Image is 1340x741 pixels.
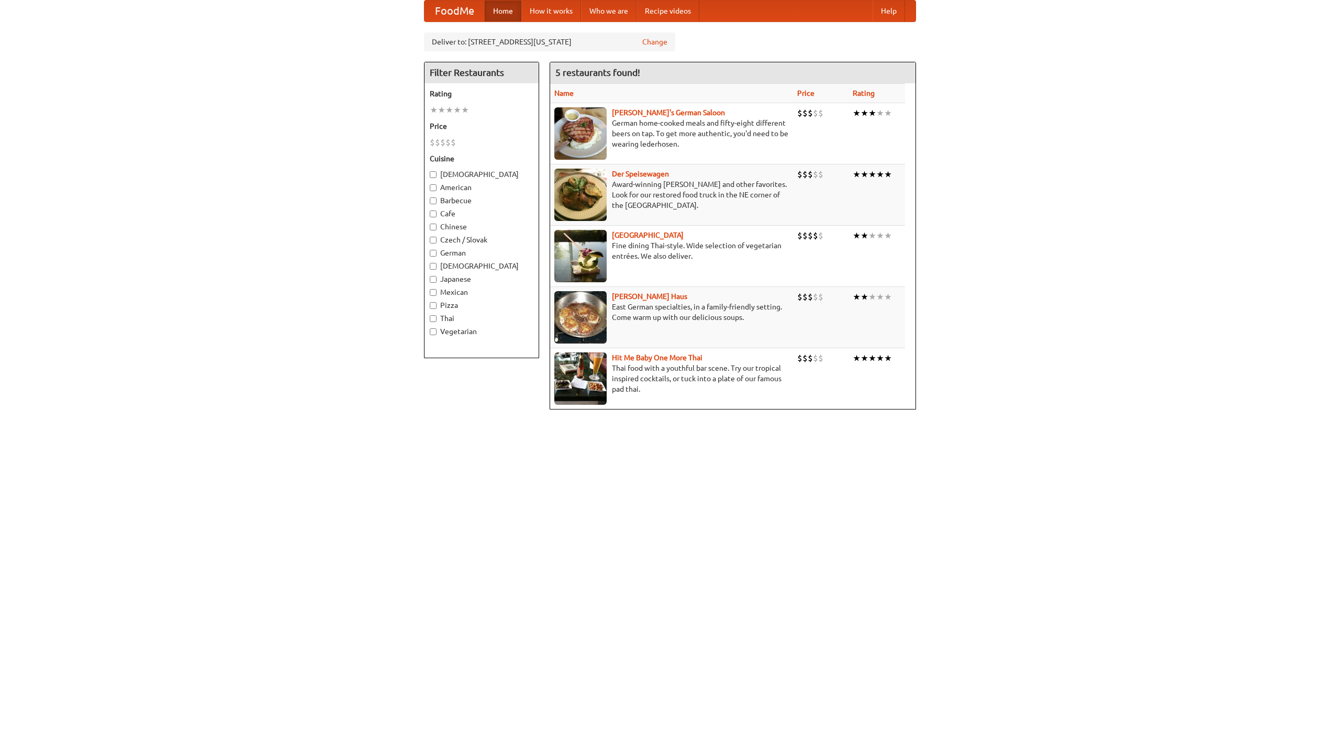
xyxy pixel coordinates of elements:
li: $ [435,137,440,148]
label: Czech / Slovak [430,235,533,245]
label: [DEMOGRAPHIC_DATA] [430,261,533,271]
li: $ [797,291,802,303]
li: $ [802,291,808,303]
input: American [430,184,437,191]
input: Barbecue [430,197,437,204]
li: ★ [884,352,892,364]
li: $ [802,169,808,180]
h5: Rating [430,89,533,99]
input: Vegetarian [430,328,437,335]
input: [DEMOGRAPHIC_DATA] [430,263,437,270]
li: ★ [868,107,876,119]
li: ★ [461,104,469,116]
li: $ [818,291,823,303]
li: $ [808,230,813,241]
li: $ [808,352,813,364]
input: Chinese [430,224,437,230]
li: ★ [853,291,861,303]
li: ★ [853,230,861,241]
li: $ [797,169,802,180]
label: Vegetarian [430,326,533,337]
li: $ [818,107,823,119]
li: ★ [876,169,884,180]
div: Deliver to: [STREET_ADDRESS][US_STATE] [424,32,675,51]
input: Pizza [430,302,437,309]
label: Thai [430,313,533,324]
h5: Cuisine [430,153,533,164]
ng-pluralize: 5 restaurants found! [555,68,640,78]
img: kohlhaus.jpg [554,291,607,344]
img: speisewagen.jpg [554,169,607,221]
img: babythai.jpg [554,352,607,405]
li: ★ [868,291,876,303]
input: Cafe [430,211,437,217]
a: [PERSON_NAME]'s German Saloon [612,108,725,117]
p: German home-cooked meals and fifty-eight different beers on tap. To get more authentic, you'd nee... [554,118,789,149]
label: German [430,248,533,258]
img: satay.jpg [554,230,607,282]
input: German [430,250,437,257]
a: Der Speisewagen [612,170,669,178]
li: ★ [868,230,876,241]
li: ★ [861,352,868,364]
li: $ [430,137,435,148]
li: ★ [884,291,892,303]
li: $ [797,230,802,241]
li: ★ [861,291,868,303]
label: Barbecue [430,195,533,206]
a: Who we are [581,1,636,21]
li: $ [451,137,456,148]
img: esthers.jpg [554,107,607,160]
b: Hit Me Baby One More Thai [612,353,702,362]
a: Price [797,89,814,97]
li: ★ [853,107,861,119]
li: $ [808,169,813,180]
li: $ [802,230,808,241]
h4: Filter Restaurants [425,62,539,83]
li: ★ [853,169,861,180]
li: ★ [876,230,884,241]
p: Fine dining Thai-style. Wide selection of vegetarian entrées. We also deliver. [554,240,789,261]
a: Change [642,37,667,47]
input: Czech / Slovak [430,237,437,244]
label: Pizza [430,300,533,311]
p: East German specialties, in a family-friendly setting. Come warm up with our delicious soups. [554,302,789,323]
p: Award-winning [PERSON_NAME] and other favorites. Look for our restored food truck in the NE corne... [554,179,789,211]
li: ★ [853,352,861,364]
a: Recipe videos [636,1,699,21]
label: Japanese [430,274,533,284]
li: $ [818,230,823,241]
li: $ [802,352,808,364]
li: ★ [876,352,884,364]
label: Mexican [430,287,533,297]
input: Japanese [430,276,437,283]
li: ★ [884,107,892,119]
li: ★ [884,169,892,180]
a: Name [554,89,574,97]
h5: Price [430,121,533,131]
li: $ [440,137,445,148]
a: Help [873,1,905,21]
li: ★ [884,230,892,241]
a: FoodMe [425,1,485,21]
label: [DEMOGRAPHIC_DATA] [430,169,533,180]
li: ★ [876,107,884,119]
li: ★ [876,291,884,303]
li: $ [808,291,813,303]
a: Home [485,1,521,21]
li: $ [813,291,818,303]
li: $ [813,352,818,364]
li: $ [797,352,802,364]
label: Chinese [430,222,533,232]
li: $ [813,230,818,241]
a: Rating [853,89,875,97]
p: Thai food with a youthful bar scene. Try our tropical inspired cocktails, or tuck into a plate of... [554,363,789,394]
a: [PERSON_NAME] Haus [612,292,687,301]
li: $ [813,169,818,180]
li: ★ [868,352,876,364]
li: ★ [453,104,461,116]
li: ★ [430,104,438,116]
